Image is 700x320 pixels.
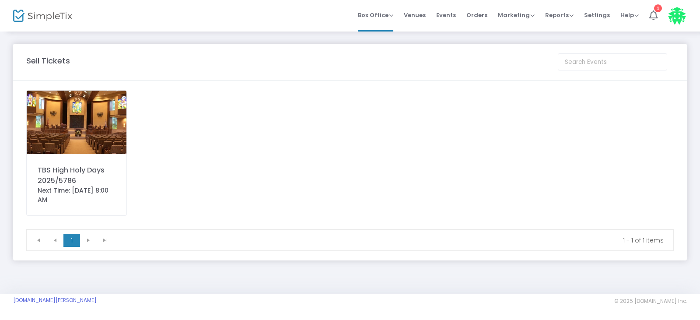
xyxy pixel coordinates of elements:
[436,4,456,26] span: Events
[27,91,126,154] img: 638830108398338133638513915947198156638211381632506999637922834859161978635718717922496427sanctua...
[654,4,662,12] div: 1
[545,11,574,19] span: Reports
[558,53,667,70] input: Search Events
[466,4,487,26] span: Orders
[404,4,426,26] span: Venues
[498,11,535,19] span: Marketing
[26,55,70,67] m-panel-title: Sell Tickets
[119,236,664,245] kendo-pager-info: 1 - 1 of 1 items
[620,11,639,19] span: Help
[38,186,115,204] div: Next Time: [DATE] 8:00 AM
[38,165,115,186] div: TBS High Holy Days 2025/5786
[63,234,80,247] span: Page 1
[584,4,610,26] span: Settings
[27,229,673,230] div: Data table
[13,297,97,304] a: [DOMAIN_NAME][PERSON_NAME]
[614,298,687,305] span: © 2025 [DOMAIN_NAME] Inc.
[358,11,393,19] span: Box Office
